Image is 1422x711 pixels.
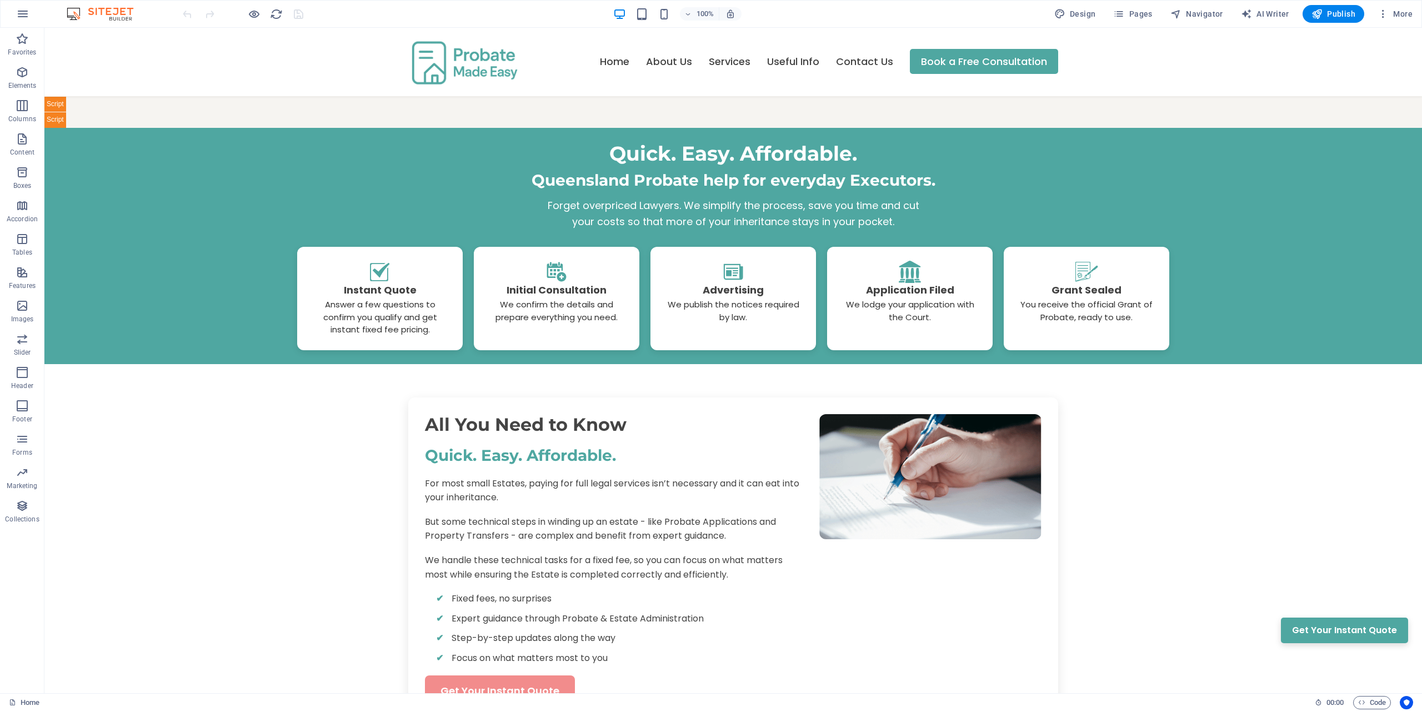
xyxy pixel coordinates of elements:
[269,7,283,21] button: reload
[1241,8,1289,19] span: AI Writer
[11,381,33,390] p: Header
[697,7,714,21] h6: 100%
[1334,698,1336,707] span: :
[1326,696,1344,709] span: 00 00
[10,148,34,157] p: Content
[9,696,39,709] a: Click to cancel selection. Double-click to open Pages
[1050,5,1100,23] button: Design
[12,248,32,257] p: Tables
[270,8,283,21] i: Reload page
[64,7,147,21] img: Editor Logo
[1054,8,1096,19] span: Design
[8,81,37,90] p: Elements
[247,7,261,21] button: Click here to leave preview mode and continue editing
[1236,5,1294,23] button: AI Writer
[7,481,37,490] p: Marketing
[8,115,36,123] p: Columns
[1400,696,1413,709] button: Usercentrics
[13,181,32,190] p: Boxes
[1109,5,1156,23] button: Pages
[1170,8,1223,19] span: Navigator
[12,415,32,424] p: Footer
[1353,696,1391,709] button: Code
[1303,5,1364,23] button: Publish
[1166,5,1228,23] button: Navigator
[1315,696,1344,709] h6: Session time
[680,7,719,21] button: 100%
[1373,5,1417,23] button: More
[1358,696,1386,709] span: Code
[725,9,735,19] i: On resize automatically adjust zoom level to fit chosen device.
[5,515,39,524] p: Collections
[8,48,36,57] p: Favorites
[1113,8,1152,19] span: Pages
[9,281,36,290] p: Features
[11,315,34,324] p: Images
[1050,5,1100,23] div: Design (Ctrl+Alt+Y)
[7,215,38,223] p: Accordion
[1378,8,1413,19] span: More
[1311,8,1355,19] span: Publish
[12,448,32,457] p: Forms
[14,348,31,357] p: Slider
